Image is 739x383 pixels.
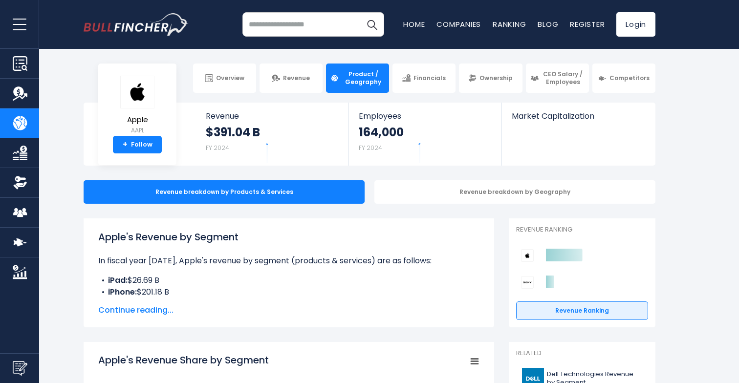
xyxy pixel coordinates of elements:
[403,19,425,29] a: Home
[98,275,479,286] li: $26.69 B
[349,103,501,166] a: Employees 164,000 FY 2024
[13,175,27,190] img: Ownership
[98,286,479,298] li: $201.18 B
[512,111,645,121] span: Market Capitalization
[413,74,446,82] span: Financials
[326,64,389,93] a: Product / Geography
[120,75,155,136] a: Apple AAPL
[493,19,526,29] a: Ranking
[521,249,534,262] img: Apple competitors logo
[108,275,128,286] b: iPad:
[98,255,479,267] p: In fiscal year [DATE], Apple's revenue by segment (products & services) are as follows:
[196,103,349,166] a: Revenue $391.04 B FY 2024
[516,349,648,358] p: Related
[206,125,260,140] strong: $391.04 B
[570,19,605,29] a: Register
[193,64,256,93] a: Overview
[113,136,162,153] a: +Follow
[98,230,479,244] h1: Apple's Revenue by Segment
[592,64,655,93] a: Competitors
[216,74,244,82] span: Overview
[516,301,648,320] a: Revenue Ranking
[538,19,558,29] a: Blog
[516,226,648,234] p: Revenue Ranking
[359,144,382,152] small: FY 2024
[260,64,323,93] a: Revenue
[459,64,522,93] a: Ownership
[526,64,589,93] a: CEO Salary / Employees
[616,12,655,37] a: Login
[283,74,310,82] span: Revenue
[84,13,189,36] a: Go to homepage
[374,180,655,204] div: Revenue breakdown by Geography
[120,126,154,135] small: AAPL
[98,304,479,316] span: Continue reading...
[123,140,128,149] strong: +
[206,111,339,121] span: Revenue
[98,353,269,367] tspan: Apple's Revenue Share by Segment
[609,74,650,82] span: Competitors
[392,64,456,93] a: Financials
[342,70,385,85] span: Product / Geography
[502,103,654,137] a: Market Capitalization
[436,19,481,29] a: Companies
[108,286,137,298] b: iPhone:
[120,116,154,124] span: Apple
[521,276,534,289] img: Sony Group Corporation competitors logo
[359,125,404,140] strong: 164,000
[542,70,585,85] span: CEO Salary / Employees
[359,111,491,121] span: Employees
[206,144,229,152] small: FY 2024
[84,13,189,36] img: bullfincher logo
[360,12,384,37] button: Search
[479,74,513,82] span: Ownership
[84,180,365,204] div: Revenue breakdown by Products & Services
